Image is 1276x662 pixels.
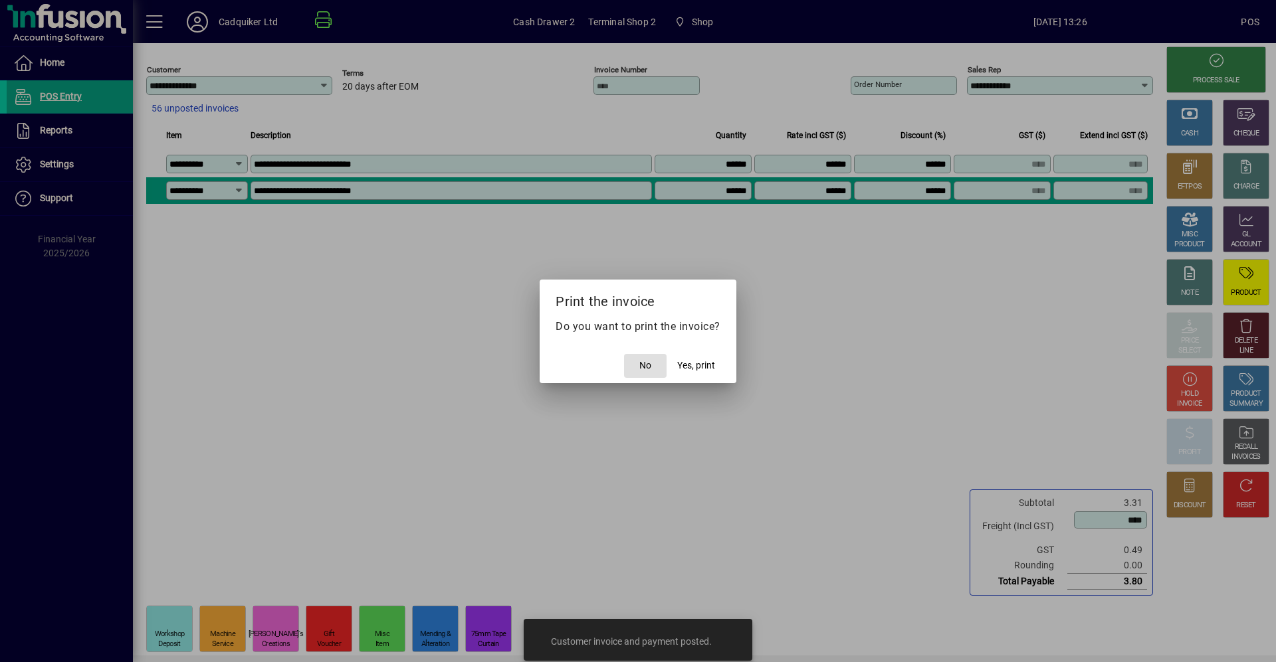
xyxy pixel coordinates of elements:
[672,354,720,378] button: Yes, print
[677,359,715,372] span: Yes, print
[639,359,651,372] span: No
[540,280,736,318] h2: Print the invoice
[556,319,720,335] p: Do you want to print the invoice?
[624,354,667,378] button: No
